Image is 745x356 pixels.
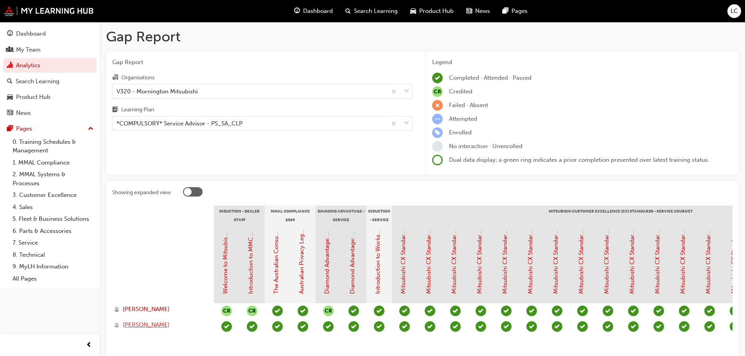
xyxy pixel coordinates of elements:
[323,306,334,316] span: null-icon
[552,321,562,332] span: learningRecordVerb_PASS-icon
[298,321,308,332] span: learningRecordVerb_PASS-icon
[3,27,97,41] a: Dashboard
[9,261,97,273] a: 9. MyLH Information
[731,7,738,16] span: LC
[349,192,356,294] a: Diamond Advantage: Service Training
[404,118,409,129] span: down-icon
[526,306,537,316] span: learningRecordVerb_PASS-icon
[404,3,460,19] a: car-iconProduct Hub
[450,321,461,332] span: learningRecordVerb_PASS-icon
[432,127,443,138] span: learningRecordVerb_ENROLL-icon
[410,6,416,16] span: car-icon
[7,62,13,69] span: chart-icon
[432,58,732,67] div: Legend
[9,225,97,237] a: 6. Parts & Accessories
[4,6,94,16] img: mmal
[3,106,97,120] a: News
[425,321,435,332] span: learningRecordVerb_PASS-icon
[432,100,443,111] span: learningRecordVerb_FAIL-icon
[114,305,206,314] a: [PERSON_NAME]
[374,321,384,332] span: learningRecordVerb_PASS-icon
[123,320,170,329] span: [PERSON_NAME]
[247,321,257,332] span: learningRecordVerb_PASS-icon
[475,7,490,16] span: News
[214,206,265,225] div: Induction - Dealer Staff
[339,3,404,19] a: search-iconSearch Learning
[450,306,461,316] span: learningRecordVerb_PASS-icon
[603,306,613,316] span: learningRecordVerb_PASS-icon
[16,109,31,118] div: News
[298,306,308,316] span: learningRecordVerb_PASS-icon
[16,124,32,133] div: Pages
[123,305,170,314] span: [PERSON_NAME]
[399,306,410,316] span: learningRecordVerb_PASS-icon
[496,3,534,19] a: pages-iconPages
[466,6,472,16] span: news-icon
[9,168,97,189] a: 2. MMAL Systems & Processes
[354,7,398,16] span: Search Learning
[730,306,740,316] span: learningRecordVerb_PASS-icon
[3,58,97,73] a: Analytics
[7,47,13,54] span: people-icon
[9,157,97,169] a: 1. MMAL Compliance
[419,7,454,16] span: Product Hub
[112,189,171,197] div: Showing expanded view
[503,6,508,16] span: pages-icon
[247,306,257,316] button: null-icon
[348,306,359,316] span: learningRecordVerb_PASS-icon
[404,86,409,97] span: down-icon
[432,114,443,124] span: learningRecordVerb_ATTEMPT-icon
[16,29,46,38] div: Dashboard
[3,122,97,136] button: Pages
[221,321,232,332] span: learningRecordVerb_COMPLETE-icon
[679,321,689,332] span: learningRecordVerb_PASS-icon
[3,43,97,57] a: My Team
[114,320,206,329] a: [PERSON_NAME]
[303,7,333,16] span: Dashboard
[653,321,664,332] span: learningRecordVerb_PASS-icon
[112,58,413,67] span: Gap Report
[288,3,339,19] a: guage-iconDashboard
[3,25,97,122] button: DashboardMy TeamAnalyticsSearch LearningProduct HubNews
[112,107,118,114] span: learningplan-icon
[366,206,392,225] div: Induction - Service Advisor
[16,93,50,102] div: Product Hub
[323,197,330,294] a: Diamond Advantage: Fundamentals
[7,78,13,85] span: search-icon
[106,28,739,45] h1: Gap Report
[603,321,613,332] span: learningRecordVerb_PASS-icon
[653,306,664,316] span: learningRecordVerb_PASS-icon
[272,306,283,316] span: learningRecordVerb_PASS-icon
[121,106,154,114] div: Learning Plan
[88,124,93,134] span: up-icon
[432,141,443,152] span: learningRecordVerb_NONE-icon
[577,306,588,316] span: learningRecordVerb_PASS-icon
[7,94,13,101] span: car-icon
[449,102,488,109] span: Failed · Absent
[704,306,715,316] span: learningRecordVerb_PASS-icon
[112,74,118,81] span: organisation-icon
[9,189,97,201] a: 3. Customer Excellence
[460,3,496,19] a: news-iconNews
[9,237,97,249] a: 7. Service
[345,6,351,16] span: search-icon
[501,306,512,316] span: learningRecordVerb_PASS-icon
[730,321,740,332] span: learningRecordVerb_PASS-icon
[294,6,300,16] span: guage-icon
[323,321,334,332] span: learningRecordVerb_PASS-icon
[399,321,410,332] span: learningRecordVerb_PASS-icon
[121,74,154,82] div: Organisations
[221,306,232,316] button: null-icon
[7,110,13,117] span: news-icon
[425,306,435,316] span: learningRecordVerb_PASS-icon
[9,213,97,225] a: 5. Fleet & Business Solutions
[449,156,709,163] span: Dual data display; a green ring indicates a prior completion presented over latest training status.
[9,273,97,285] a: All Pages
[432,86,443,97] span: null-icon
[348,321,359,332] span: learningRecordVerb_PASS-icon
[117,119,242,128] div: *COMPULSORY* Service Advisor - PS_SA_CLP
[449,74,531,81] span: Completed · Attended · Passed
[526,321,537,332] span: learningRecordVerb_PASS-icon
